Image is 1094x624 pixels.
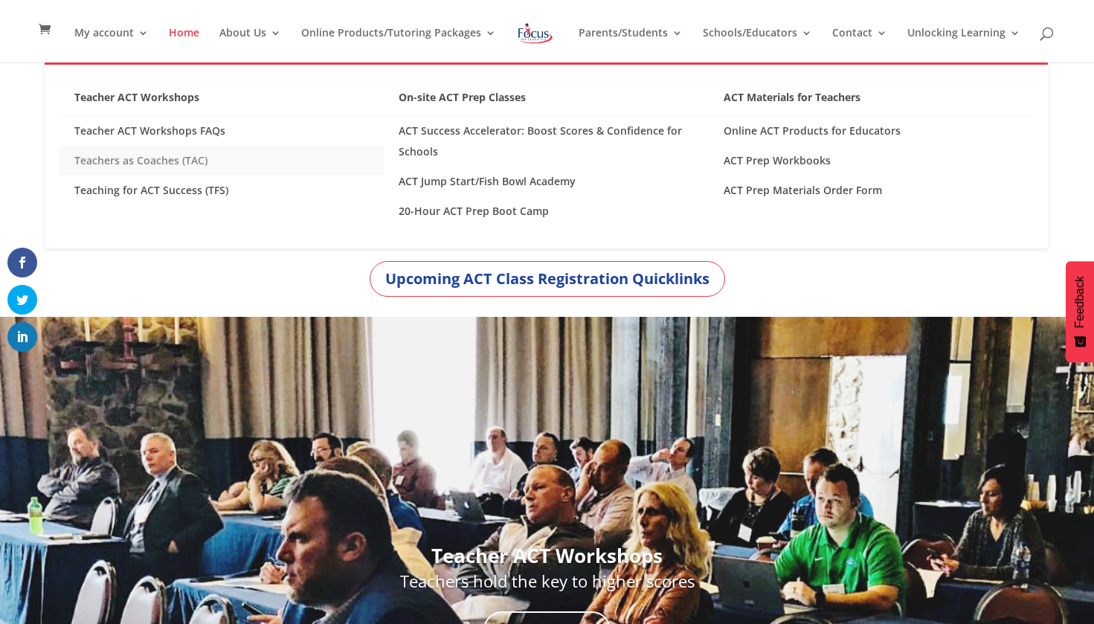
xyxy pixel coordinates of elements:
[169,28,199,62] a: Home
[709,87,1033,116] a: ACT Materials for Teachers
[1066,261,1094,362] button: Feedback - Show survey
[384,116,708,167] a: ACT Success Accelerator: Boost Scores & Confidence for Schools
[59,176,384,205] a: Teaching for ACT Success (TFS)
[59,87,384,116] a: Teacher ACT Workshops
[579,28,683,62] a: Parents/Students
[1073,276,1087,328] span: Feedback
[709,146,1033,176] a: ACT Prep Workbooks
[516,20,555,47] img: Focus on Learning
[703,28,812,62] a: Schools/Educators
[709,116,1033,146] a: Online ACT Products for Educators
[370,261,725,297] a: Upcoming ACT Class Registration Quicklinks
[59,116,384,146] a: Teacher ACT Workshops FAQs
[384,87,708,116] a: On-site ACT Prep Classes
[219,28,281,62] a: About Us
[74,28,149,62] a: My account
[832,28,887,62] a: Contact
[143,573,951,596] h3: Teachers hold the key to higher scores
[301,28,496,62] a: Online Products/Tutoring Packages
[384,167,708,196] a: ACT Jump Start/Fish Bowl Academy
[431,542,663,569] strong: Teacher ACT Workshops
[59,146,384,176] a: Teachers as Coaches (TAC)
[384,196,708,226] a: 20-Hour ACT Prep Boot Camp
[907,28,1020,62] a: Unlocking Learning
[709,176,1033,205] a: ACT Prep Materials Order Form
